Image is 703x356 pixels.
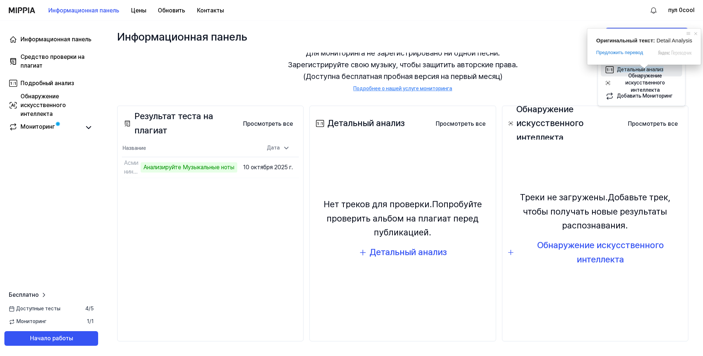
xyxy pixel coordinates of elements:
ya-tr-span: Информационная панель [48,6,119,15]
button: Просмотреть все [237,117,299,131]
ya-tr-span: Обновить [158,6,185,15]
ya-tr-span: АсмининПА Депрессия женский вокал v.1 [124,159,138,236]
a: Бесплатно [9,291,48,299]
ya-tr-span: Обнаружение искусственного интеллекта [625,73,665,93]
img: логотип [9,7,35,13]
ya-tr-span: Цены [131,6,146,15]
ya-tr-span: 10 октября 2025 г. [243,164,293,171]
button: Детальный анализ [358,245,447,259]
ya-tr-span: (Доступна бесплатная пробная версия на первый месяц) [303,71,502,82]
ya-tr-span: Анализируйте Музыкальные ноты [144,164,234,171]
ya-tr-span: Подробнее о нашей услуге мониторинга [353,86,452,91]
ya-tr-span: / [89,306,90,311]
ya-tr-span: Детальный анализ [369,247,447,257]
span: Предложить перевод [596,49,643,56]
ya-tr-span: Мониторинг [16,318,47,325]
ya-tr-span: Треки не загружены. [520,192,608,202]
ya-tr-span: Добавьте трек, чтобы получать новые результаты распознавания. [523,192,670,231]
ya-tr-span: Детальный анализ [617,67,663,72]
ya-tr-span: Подробный анализ [21,80,74,87]
ya-tr-span: Мониторинг [21,123,55,130]
ya-tr-span: Зарегистрируйте свою музыку, чтобы защитить авторские права. [288,59,518,71]
img: Алрим [649,6,658,15]
ya-tr-span: Начало работы [30,334,73,343]
a: Информационная панель [4,31,98,48]
button: Цены [125,3,152,18]
button: Обнаружение искусственного интеллекта [507,238,684,266]
a: Обнаружение искусственного интеллекта [4,96,98,114]
ya-tr-span: Контакты [197,6,224,15]
a: Мониторинг [9,122,81,133]
ya-tr-span: Бесплатно [9,291,39,298]
div: Информационная панель [117,28,247,45]
ya-tr-span: Попробуйте проверить альбом на плагиат перед публикацией. [327,199,482,238]
ya-tr-span: 5 [90,306,94,311]
a: Подробнее о нашей услуге мониторинга [353,85,452,92]
div: Обнаружение искусственного интеллекта [507,102,622,144]
ya-tr-span: Просмотреть все [628,120,678,128]
button: Обнаружение искусственного интеллекта [601,76,682,90]
button: Обновить [152,3,191,18]
ya-tr-span: / [89,318,91,324]
button: Контакты [191,3,230,18]
ya-tr-span: Доступные тесты [16,305,60,313]
span: Оригинальный текст: [596,37,655,43]
ya-tr-span: Для мониторинга не зарегистрировано ни одной песни. [306,47,500,59]
ya-tr-span: Средство проверки на плагиат [21,53,85,69]
div: Обнаружение искусственного интеллекта [517,238,684,266]
ya-tr-span: Детальный анализ [327,116,405,130]
a: Подробный анализ [4,75,98,92]
button: Начать Новый Тест [605,28,688,45]
ya-tr-span: 4 [85,306,89,311]
ya-tr-span: Добавить Мониторинг [617,93,673,99]
a: Просмотреть все [430,116,491,131]
a: Обновить [152,0,191,20]
ya-tr-span: Обнаружение искусственного интеллекта [21,93,66,117]
ya-tr-span: Название [123,145,146,151]
span: Detail Analysis [656,37,692,43]
button: Просмотреть все [622,117,684,131]
ya-tr-span: 1 [91,318,94,324]
ya-tr-span: Результат теста на плагиат [134,109,238,137]
div: Информационная панель [21,35,92,44]
a: Средство проверки на плагиат [4,53,98,70]
a: Просмотреть все [622,116,684,131]
ya-tr-span: Просмотреть все [436,120,486,128]
button: Начало работы [4,331,98,346]
button: пул 0cool [668,6,694,15]
button: Детальный анализ [601,63,682,76]
button: Просмотреть все [430,117,491,131]
a: Просмотреть все [237,116,299,131]
button: Информационная панель [42,3,125,18]
button: Добавить Мониторинг [601,90,682,103]
ya-tr-span: Дата [267,144,280,152]
ya-tr-span: 1 [87,318,89,324]
ya-tr-span: Нет треков для проверки. [324,199,432,209]
ya-tr-span: Просмотреть все [243,120,293,128]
